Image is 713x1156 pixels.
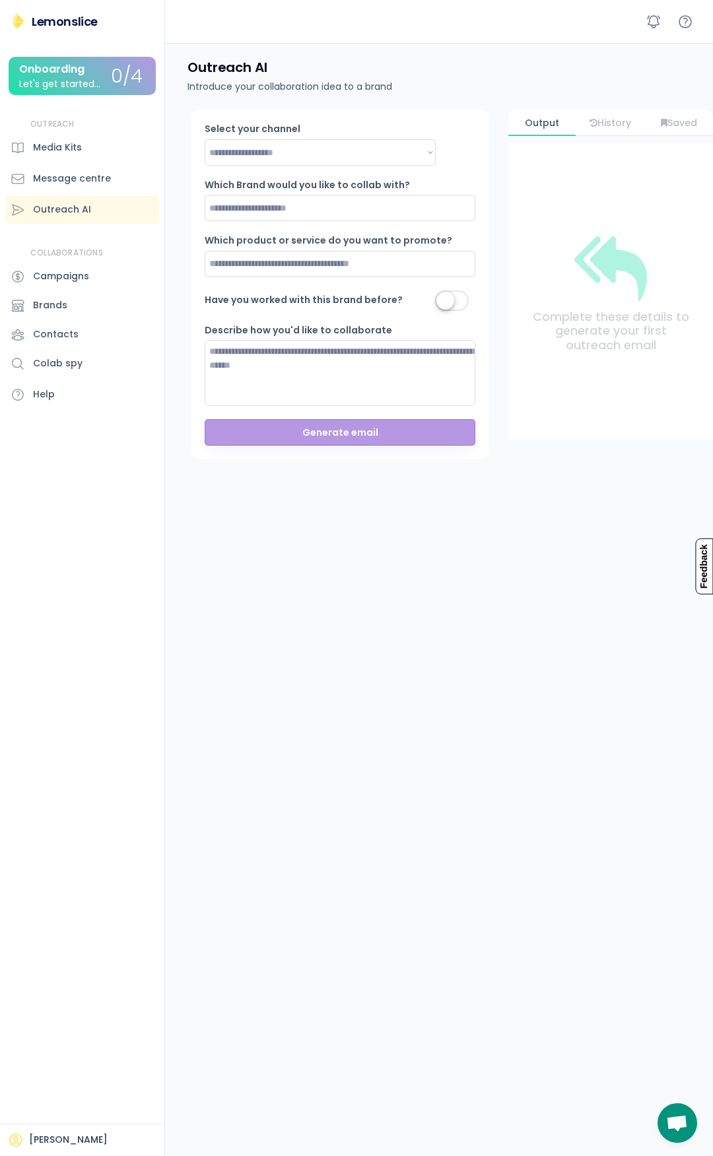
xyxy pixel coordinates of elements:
div: Have you worked with this brand before? [205,294,403,307]
h4: Outreach AI [187,59,267,76]
div: Output [508,118,576,129]
div: Describe how you'd like to collaborate [205,324,392,337]
div: 0/4 [111,67,143,87]
div: Which product or service do you want to promote? [205,234,452,248]
div: Which Brand would you like to collab with? [205,179,410,192]
div: Campaigns [33,269,89,283]
button: Generate email [205,419,475,446]
div: Complete these details to generate your first outreach email [528,310,693,353]
div: Brands [33,298,67,312]
div: Lemonslice [32,13,98,30]
div: Media Kits [33,141,82,154]
div: Select your channel [205,123,337,136]
div: Introduce your collaboration idea to a brand [187,80,392,94]
div: Let's get started... [19,79,100,89]
div: Contacts [33,327,79,341]
img: Lemonslice [11,13,26,29]
div: [PERSON_NAME] [29,1134,108,1147]
div: Outreach AI [33,203,91,217]
div: Saved [646,118,713,129]
div: History [577,118,644,129]
div: COLLABORATIONS [30,248,103,259]
div: Help [33,388,55,401]
div: Colab spy [33,357,83,370]
div: Onboarding [19,63,85,75]
div: OUTREACH [30,119,75,130]
div: Open chat [658,1103,697,1143]
div: Message centre [33,172,111,186]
